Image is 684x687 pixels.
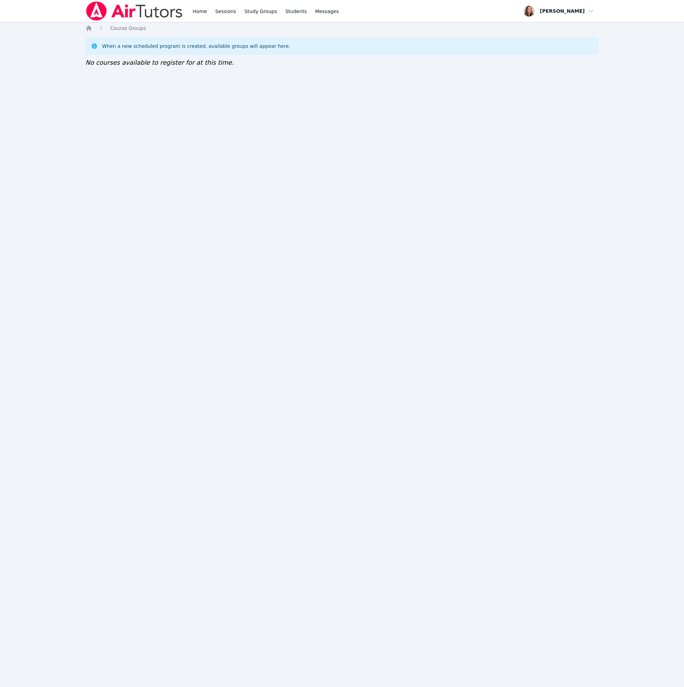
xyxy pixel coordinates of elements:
span: Messages [315,8,339,15]
span: Course Groups [110,25,146,31]
span: No courses available to register for at this time. [85,59,234,66]
nav: Breadcrumb [85,25,599,32]
a: Course Groups [110,25,146,32]
img: Air Tutors [85,1,183,21]
div: When a new scheduled program is created, available groups will appear here. [102,43,290,50]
